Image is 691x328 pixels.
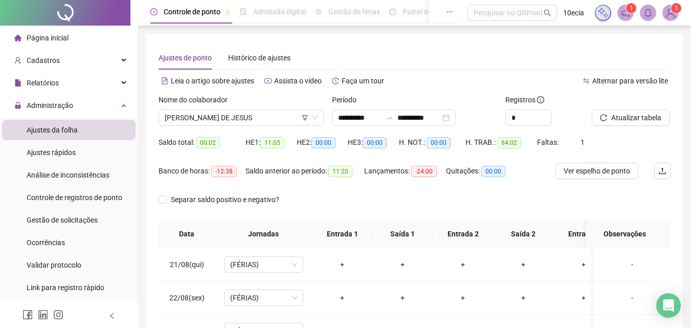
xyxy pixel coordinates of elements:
span: Faltas: [537,138,560,146]
span: instagram [53,310,63,320]
span: ellipsis [446,8,453,15]
span: youtube [264,77,272,84]
span: to [385,114,393,122]
th: Saída 2 [493,220,553,248]
span: 00:00 [363,137,387,148]
span: Controle de registros de ponto [27,193,122,202]
span: Registros [505,94,544,105]
div: Saldo total: [159,137,246,148]
span: file-text [161,77,168,84]
span: facebook [23,310,33,320]
span: 11:05 [260,137,284,148]
span: swap [583,77,590,84]
span: user-add [14,57,21,64]
span: Atualizar tabela [611,112,661,123]
th: Entrada 3 [553,220,614,248]
span: lock [14,102,21,109]
sup: 1 [626,3,636,13]
span: clock-circle [150,8,158,15]
span: Assista o vídeo [274,77,322,85]
th: Observações [586,220,663,248]
span: 00:02 [196,137,220,148]
span: 11:20 [328,166,352,177]
div: + [562,292,606,303]
span: Cadastros [27,56,60,64]
span: Controle de ponto [164,8,220,16]
span: Ajustes da folha [27,126,78,134]
div: + [320,259,364,270]
span: 1 [675,5,678,12]
button: Ver espelho de ponto [555,163,638,179]
span: -12:38 [211,166,237,177]
span: bell [643,8,653,17]
span: Observações [594,228,655,239]
span: 00:00 [311,137,336,148]
div: Lançamentos: [364,165,446,177]
div: + [381,292,425,303]
div: + [441,292,485,303]
sup: Atualize o seu contato no menu Meus Dados [671,3,681,13]
th: Saída 1 [372,220,433,248]
div: Saldo anterior ao período: [246,165,364,177]
div: + [320,292,364,303]
span: 21/08(qui) [170,260,204,269]
div: Quitações: [446,165,518,177]
span: reload [600,114,607,121]
span: Validar protocolo [27,261,81,269]
span: Separar saldo positivo e negativo? [167,194,283,205]
span: Administração [27,101,73,110]
span: file [14,79,21,86]
span: dashboard [389,8,396,15]
span: -24:00 [411,166,437,177]
span: 10ecia [563,7,584,18]
span: upload [658,167,666,175]
th: Data [159,220,215,248]
span: Alternar para versão lite [592,77,668,85]
span: left [108,312,116,319]
span: search [544,9,551,17]
label: Período [332,94,363,105]
span: Ajustes rápidos [27,148,76,157]
th: Jornadas [215,220,312,248]
div: + [441,259,485,270]
div: Banco de horas: [159,165,246,177]
div: + [501,259,545,270]
div: Open Intercom Messenger [656,293,681,318]
span: Gestão de solicitações [27,216,98,224]
img: sparkle-icon.fc2bf0ac1784a2077858766a79e2daf3.svg [597,7,609,18]
span: Análise de inconsistências [27,171,109,179]
span: 1 [630,5,633,12]
div: HE 2: [297,137,348,148]
span: pushpin [225,9,231,15]
div: H. NOT.: [399,137,465,148]
div: HE 3: [348,137,399,148]
span: 1 [581,138,585,146]
label: Nome do colaborador [159,94,234,105]
span: ROSEMEIRE SANTOS DE JESUS [165,110,318,125]
span: (FÉRIAS) [230,257,297,272]
th: Entrada 2 [433,220,493,248]
span: info-circle [537,96,544,103]
span: Ajustes de ponto [159,54,212,62]
span: sun [315,8,322,15]
span: 22/08(sex) [169,294,205,302]
span: swap-right [385,114,393,122]
span: Admissão digital [253,8,306,16]
span: down [312,115,318,121]
span: 84:02 [497,137,521,148]
span: filter [302,115,308,121]
div: - [602,259,662,270]
span: Link para registro rápido [27,283,104,292]
span: Painel do DP [403,8,442,16]
span: Gestão de férias [328,8,380,16]
span: file-done [240,8,247,15]
div: + [501,292,545,303]
div: + [562,259,606,270]
span: home [14,34,21,41]
span: notification [621,8,630,17]
span: linkedin [38,310,48,320]
span: Faça um tour [342,77,384,85]
img: 73963 [663,5,678,20]
span: Ver espelho de ponto [564,165,630,177]
div: + [381,259,425,270]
